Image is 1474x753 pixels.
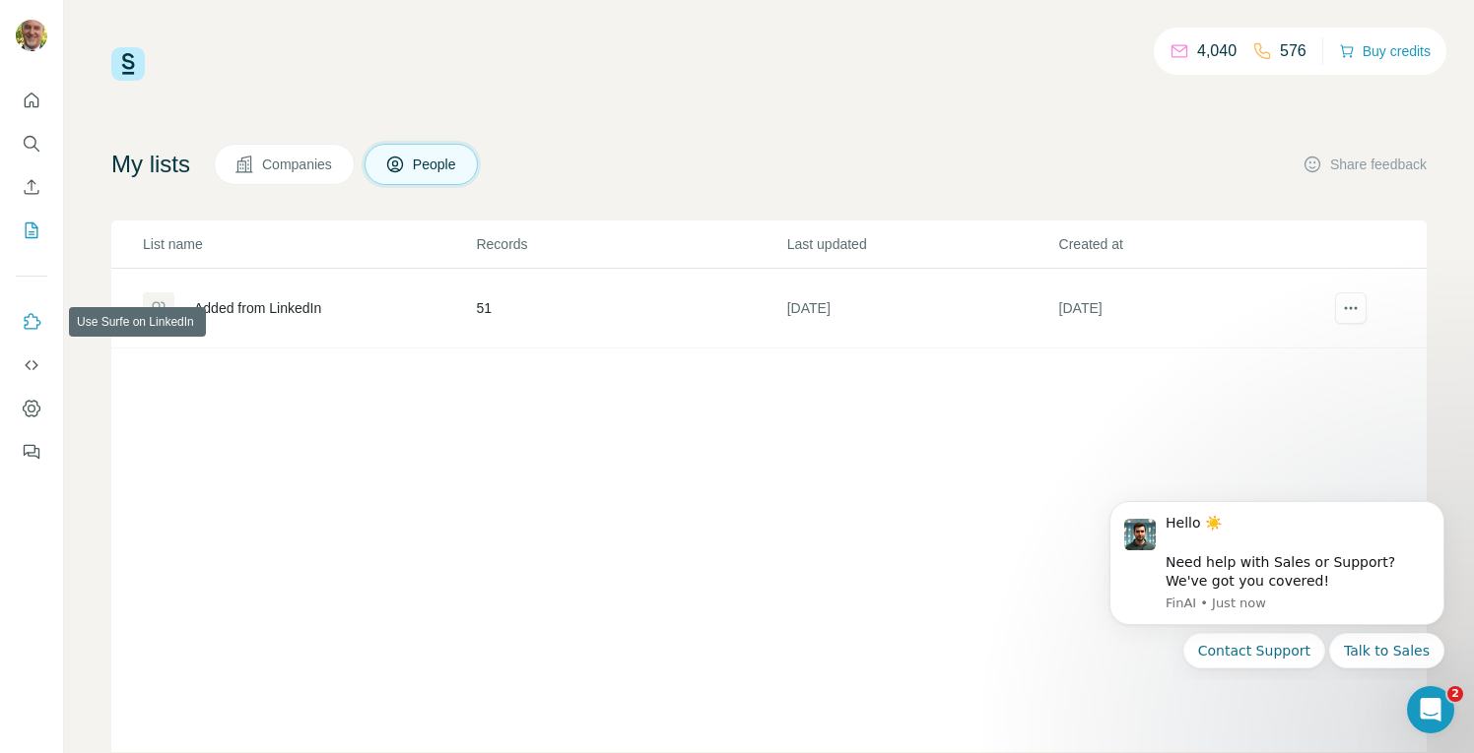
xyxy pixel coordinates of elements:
p: Last updated [787,234,1057,254]
span: 2 [1447,686,1463,702]
td: 51 [475,269,785,348]
button: Buy credits [1339,37,1431,65]
button: Use Surfe on LinkedIn [16,304,47,340]
td: [DATE] [1058,269,1330,348]
button: Search [16,126,47,161]
h4: My lists [111,149,190,180]
button: Enrich CSV [16,169,47,205]
p: 576 [1280,39,1306,63]
button: My lists [16,213,47,248]
button: Feedback [16,434,47,470]
button: Dashboard [16,391,47,426]
button: actions [1335,292,1367,324]
iframe: Intercom live chat [1407,686,1454,733]
span: People [413,155,458,174]
img: Avatar [16,20,47,51]
iframe: Intercom notifications message [1080,483,1474,680]
div: Added from LinkedIn [194,298,321,318]
button: Share feedback [1303,155,1427,174]
td: [DATE] [786,269,1058,348]
button: Use Surfe API [16,347,47,383]
span: Companies [262,155,334,174]
p: List name [143,234,474,254]
p: 4,040 [1197,39,1237,63]
p: Created at [1059,234,1329,254]
button: Quick start [16,83,47,118]
img: Surfe Logo [111,47,145,81]
p: Records [476,234,784,254]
